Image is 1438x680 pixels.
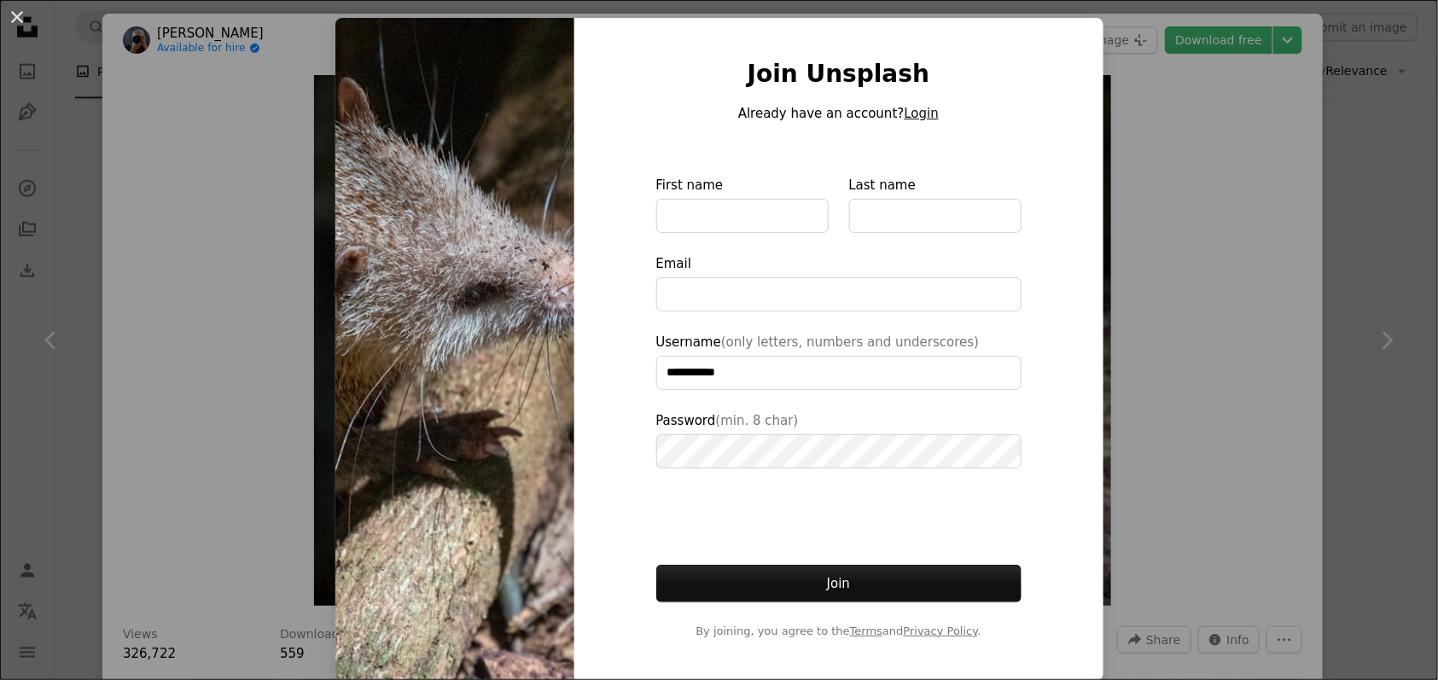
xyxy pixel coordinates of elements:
[656,623,1022,640] span: By joining, you agree to the and .
[850,625,882,637] a: Terms
[656,199,829,233] input: First name
[905,103,939,124] button: Login
[849,199,1022,233] input: Last name
[656,277,1022,311] input: Email
[656,59,1022,90] h1: Join Unsplash
[656,332,1022,390] label: Username
[656,565,1022,602] button: Join
[656,434,1022,468] input: Password(min. 8 char)
[656,410,1022,468] label: Password
[904,625,978,637] a: Privacy Policy
[656,356,1022,390] input: Username(only letters, numbers and underscores)
[656,103,1022,124] p: Already have an account?
[849,175,1022,233] label: Last name
[656,253,1022,311] label: Email
[656,175,829,233] label: First name
[721,334,979,350] span: (only letters, numbers and underscores)
[716,413,799,428] span: (min. 8 char)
